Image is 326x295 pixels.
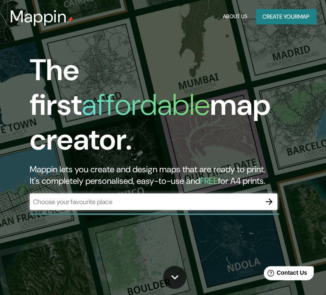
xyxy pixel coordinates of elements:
[221,9,249,24] button: About Us
[30,164,291,187] h2: Mappin lets you create and design maps that are ready to print. It's completely personalised, eas...
[256,9,316,24] button: Create yourmap
[67,17,73,23] img: mappin-pin
[30,197,261,207] input: Choose your favourite place
[30,53,291,164] h1: The first map creator.
[253,263,317,286] iframe: Help widget launcher
[10,7,67,26] h3: Mappin
[82,86,210,124] h1: affordable
[200,175,218,187] h5: FREE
